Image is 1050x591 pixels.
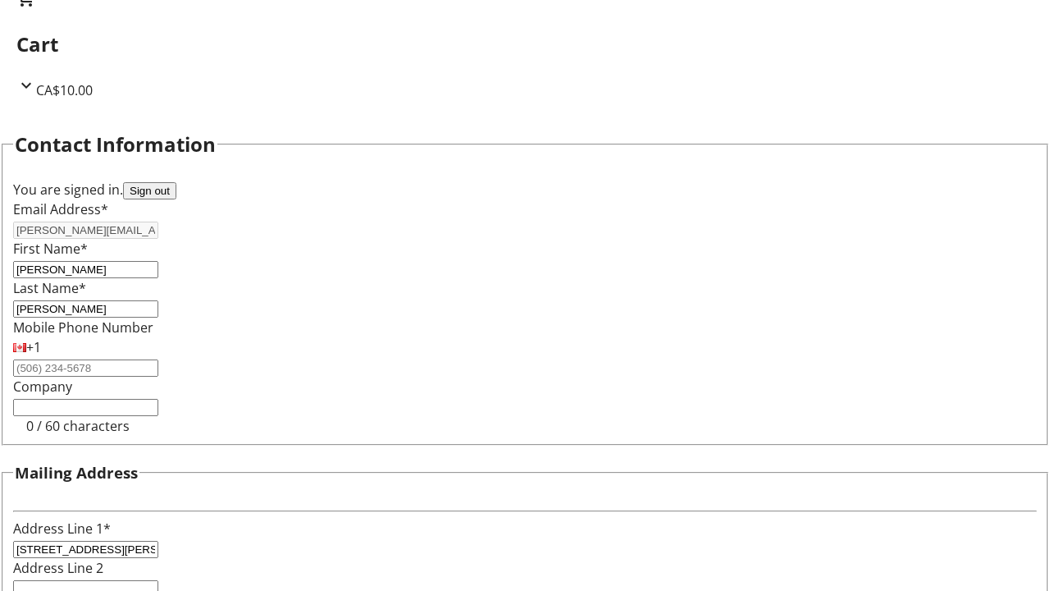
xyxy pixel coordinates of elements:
button: Sign out [123,182,176,199]
input: Address [13,541,158,558]
label: Email Address* [13,200,108,218]
h2: Cart [16,30,1034,59]
input: (506) 234-5678 [13,360,158,377]
label: Address Line 1* [13,520,111,538]
label: Company [13,378,72,396]
h2: Contact Information [15,130,216,159]
label: First Name* [13,240,88,258]
tr-character-limit: 0 / 60 characters [26,417,130,435]
label: Mobile Phone Number [13,318,153,337]
label: Last Name* [13,279,86,297]
span: CA$10.00 [36,81,93,99]
div: You are signed in. [13,180,1037,199]
label: Address Line 2 [13,559,103,577]
h3: Mailing Address [15,461,138,484]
